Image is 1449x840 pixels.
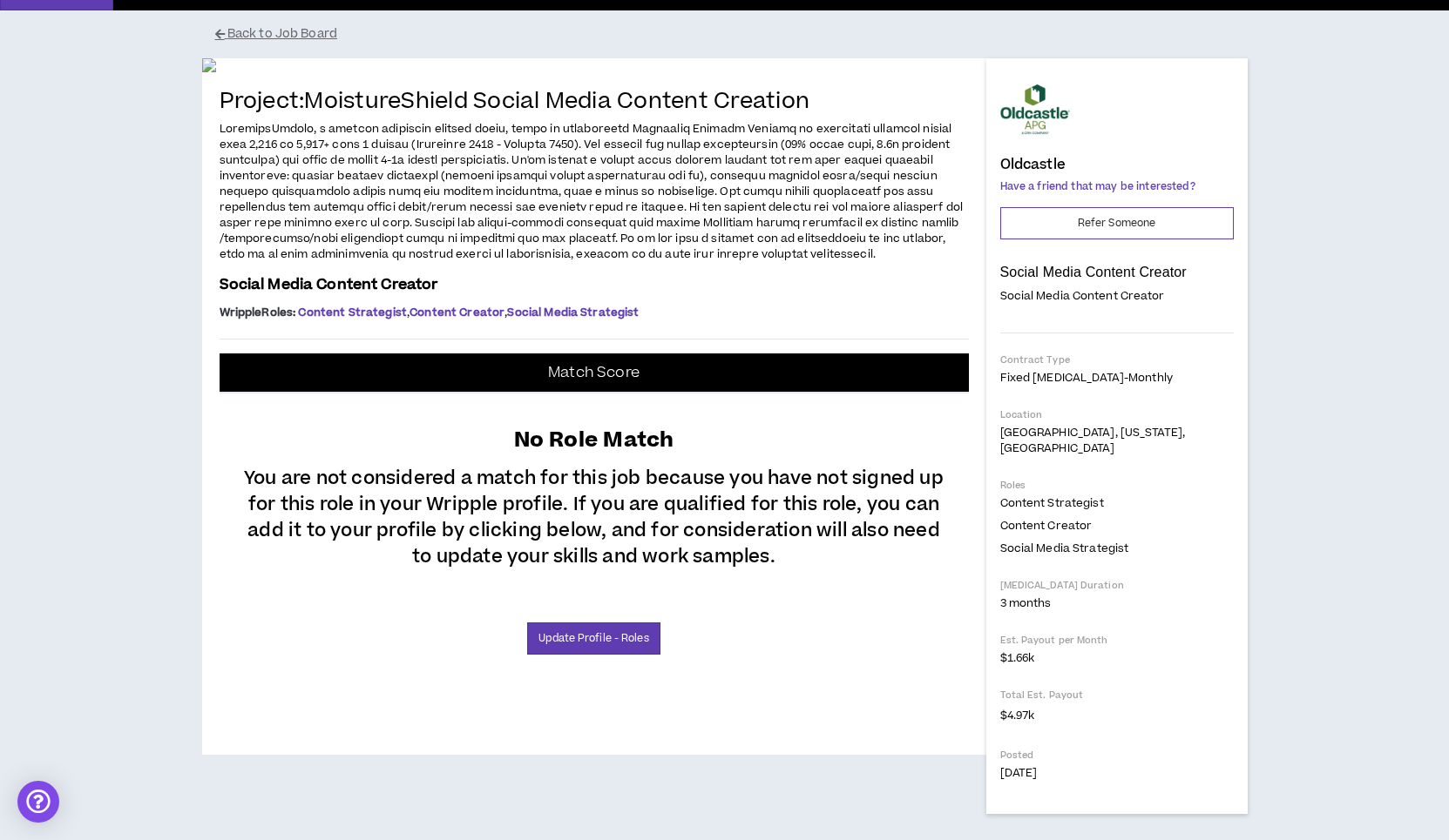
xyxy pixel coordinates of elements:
button: Back to Job Board [215,19,1261,50]
p: 3 months [1000,595,1234,611]
p: [GEOGRAPHIC_DATA], [US_STATE], [GEOGRAPHIC_DATA] [1000,425,1234,456]
span: Wripple Roles : [220,305,296,320]
p: Have a friend that may be interested? [1000,179,1234,195]
span: Social Media Strategist [507,305,639,320]
span: Content Strategist [298,305,407,320]
img: o2wNDzK1PEuNEKgfJot9vJi91qC4gyTwJvYTqW6i.jpg [202,58,986,72]
span: $4.97k [1000,705,1035,726]
div: Open Intercom Messenger [17,781,59,823]
p: , , [220,306,969,319]
span: Social Media Content Creator [1000,288,1165,304]
span: Content Creator [410,305,504,320]
p: Roles [1000,479,1234,492]
button: Refer Someone [1000,207,1234,239]
p: [DATE] [1000,765,1234,781]
p: Total Est. Payout [1000,689,1234,702]
span: LoremipsUmdolo, s ametcon adipiscin elitsed doeiu, tempo in utlaboreetd Magnaaliq Enimadm Veniamq... [220,121,964,262]
p: [MEDICAL_DATA] Duration [1000,579,1234,592]
span: Social Media Strategist [1000,541,1129,556]
span: Social Media Content Creator [220,274,438,295]
h4: Oldcastle [1000,157,1066,172]
p: No Role Match [514,415,674,456]
span: Fixed [MEDICAL_DATA] - monthly [1000,370,1173,386]
p: Est. Payout per Month [1000,634,1234,647]
p: Contract Type [1000,353,1234,366]
p: Match Score [548,364,640,381]
a: Update Profile - Roles [527,622,660,655]
span: Content Strategist [1000,495,1104,511]
p: Location [1000,408,1234,421]
p: Social Media Content Creator [1000,264,1234,281]
p: You are not considered a match for this job because you have not signed up for this role in your ... [237,455,951,570]
p: Posted [1000,749,1234,762]
p: $1.66k [1000,650,1234,666]
h4: Project: MoistureShield Social Media Content Creation [220,90,969,115]
span: Content Creator [1000,518,1093,534]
